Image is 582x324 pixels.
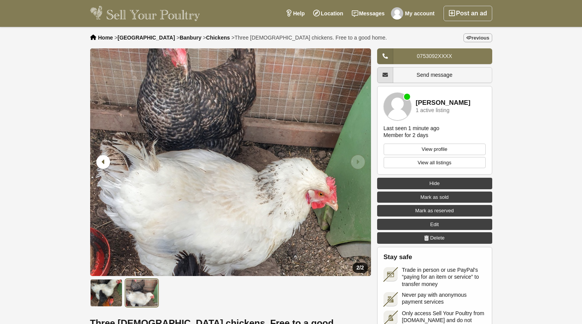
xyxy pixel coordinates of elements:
[377,219,492,230] a: Edit
[430,221,439,228] span: Edit
[417,72,452,78] span: Send message
[281,6,309,21] a: Help
[90,48,371,276] img: Three 1 year old chickens. Free to a good home. - 2/2
[384,132,429,139] div: Member for 2 days
[416,99,471,107] a: [PERSON_NAME]
[90,6,200,21] img: Sell Your Poultry
[90,279,123,307] img: Three 1 year old chickens. Free to a good home. - 1
[94,152,114,172] div: Previous slide
[234,35,387,41] span: Three [DEMOGRAPHIC_DATA] chickens. Free to a good home.
[384,125,440,132] div: Last seen 1 minute ago
[377,205,492,217] a: Mark as reserved
[206,35,230,41] a: Chickens
[348,6,389,21] a: Messages
[117,35,175,41] a: [GEOGRAPHIC_DATA]
[353,263,368,273] div: /
[125,279,158,307] img: Three 1 year old chickens. Free to a good home. - 2
[180,35,201,41] a: Banbury
[391,7,403,20] img: Richard
[402,291,486,305] span: Never pay with anonymous payment services
[430,234,445,242] span: Delete
[416,107,450,113] div: 1 active listing
[361,264,364,271] span: 2
[402,266,486,288] span: Trade in person or use PayPal's “paying for an item or service” to transfer money
[377,178,492,189] a: Hide
[377,192,492,203] a: Mark as sold
[377,48,492,64] a: 0753092XXXX
[417,53,452,59] span: 0753092XXXX
[114,35,175,41] li: >
[377,232,492,244] a: Delete
[384,144,486,155] a: View profile
[347,152,367,172] div: Next slide
[90,48,371,276] li: 2 / 2
[384,157,486,169] a: View all listings
[377,67,492,83] a: Send message
[389,6,439,21] a: My account
[384,93,411,120] img: Richard
[463,33,492,42] a: Previous
[356,264,359,271] span: 2
[444,6,492,21] a: Post an ad
[98,35,113,41] a: Home
[176,35,201,41] li: >
[384,253,486,261] h2: Stay safe
[231,35,387,41] li: >
[404,94,410,100] div: Member is online
[309,6,347,21] a: Location
[203,35,230,41] li: >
